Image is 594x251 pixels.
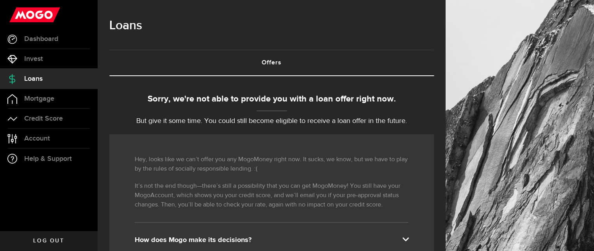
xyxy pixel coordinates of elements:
span: Loans [24,75,43,82]
p: It’s not the end though—there’s still a possibility that you can get MogoMoney! You still have yo... [135,182,408,210]
span: Account [24,135,50,142]
span: Help & Support [24,155,72,162]
a: Offers [109,50,434,75]
span: Invest [24,55,43,62]
span: Mortgage [24,95,54,102]
p: Hey, looks like we can’t offer you any MogoMoney right now. It sucks, we know, but we have to pla... [135,155,408,174]
ul: Tabs Navigation [109,50,434,76]
div: How does Mogo make its decisions? [135,235,408,245]
div: Sorry, we're not able to provide you with a loan offer right now. [109,93,434,106]
span: Dashboard [24,36,58,43]
iframe: LiveChat chat widget [561,218,594,251]
h1: Loans [109,16,434,36]
span: Credit Score [24,115,63,122]
p: But give it some time. You could still become eligible to receive a loan offer in the future. [109,116,434,126]
span: Log out [33,238,64,244]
